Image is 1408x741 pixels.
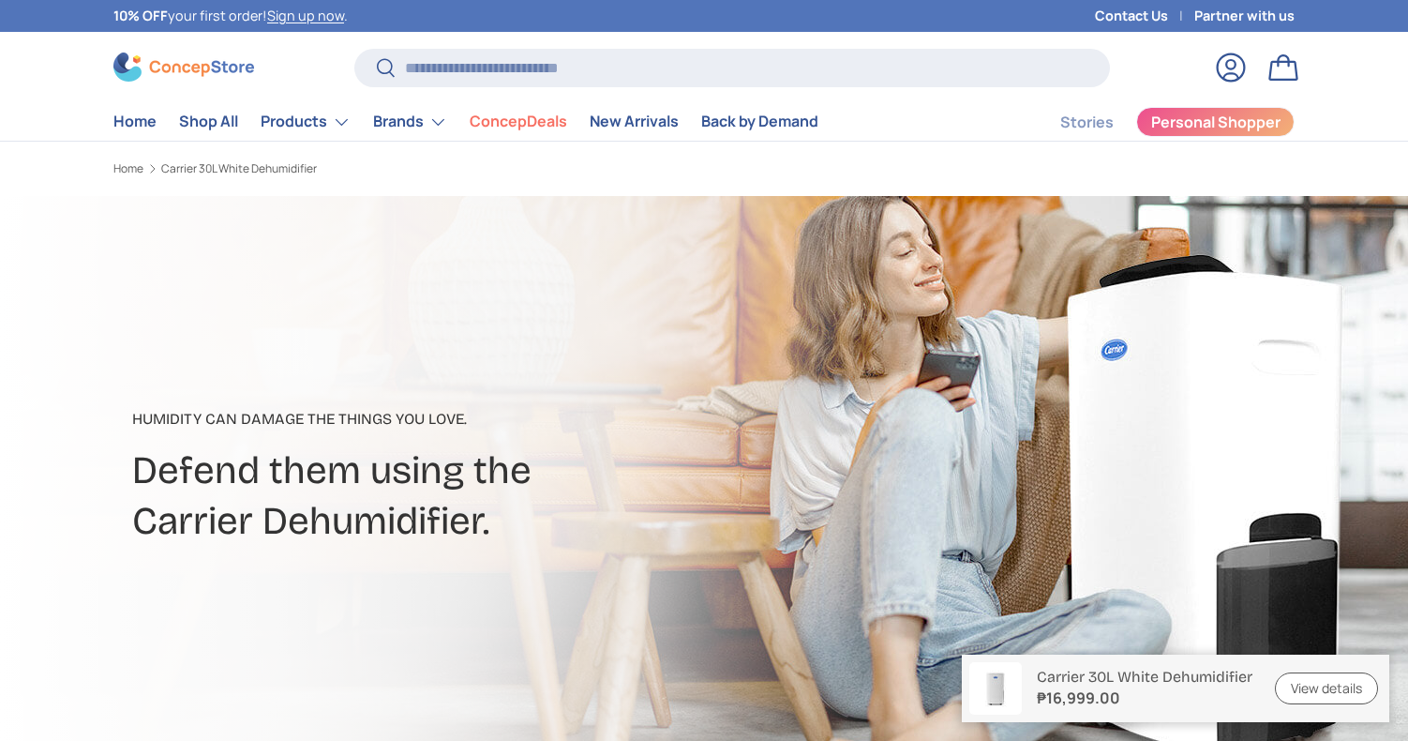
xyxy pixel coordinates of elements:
p: your first order! . [113,6,348,26]
a: Partner with us [1194,6,1295,26]
img: carrier-dehumidifier-30-liter-full-view-concepstore [969,662,1022,715]
a: Shop All [179,103,238,140]
summary: Products [249,103,362,141]
a: Carrier 30L White Dehumidifier [161,163,317,174]
a: New Arrivals [590,103,679,140]
nav: Secondary [1015,103,1295,141]
strong: ₱16,999.00 [1037,687,1252,709]
a: Home [113,163,143,174]
a: View details [1275,673,1378,705]
summary: Brands [362,103,458,141]
a: Personal Shopper [1136,107,1295,137]
nav: Breadcrumbs [113,160,740,177]
a: Brands [373,103,447,141]
a: Products [261,103,351,141]
p: Carrier 30L White Dehumidifier [1037,668,1252,686]
a: Stories [1060,104,1114,141]
h2: Defend them using the Carrier Dehumidifier. [132,446,852,546]
a: Sign up now [267,7,344,24]
nav: Primary [113,103,818,141]
span: Personal Shopper [1151,114,1281,129]
a: Back by Demand [701,103,818,140]
img: ConcepStore [113,53,254,82]
p: Humidity can damage the things you love. [132,408,852,431]
a: Contact Us [1095,6,1194,26]
a: ConcepDeals [470,103,567,140]
strong: 10% OFF [113,7,168,24]
a: Home [113,103,157,140]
